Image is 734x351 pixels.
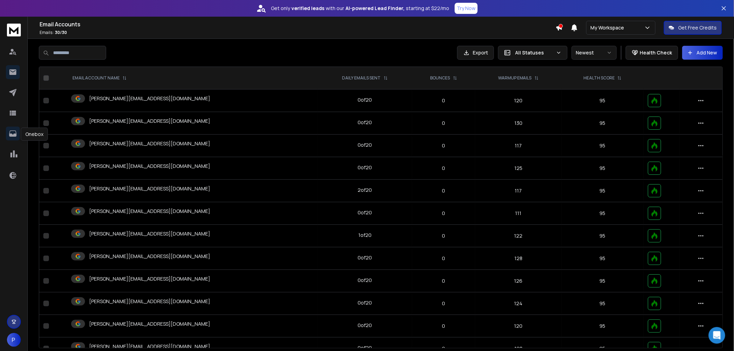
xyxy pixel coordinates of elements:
[430,75,450,81] p: BOUNCES
[345,5,404,12] strong: AI-powered Lead Finder,
[55,29,67,35] span: 30 / 30
[416,187,471,194] p: 0
[89,208,210,215] p: [PERSON_NAME][EMAIL_ADDRESS][DOMAIN_NAME]
[416,255,471,262] p: 0
[562,315,644,337] td: 95
[475,89,562,112] td: 120
[664,21,722,35] button: Get Free Credits
[475,225,562,247] td: 122
[457,46,494,60] button: Export
[591,24,627,31] p: My Workspace
[416,120,471,127] p: 0
[416,97,471,104] p: 0
[562,157,644,180] td: 95
[562,180,644,202] td: 95
[358,142,372,148] div: 0 of 20
[475,292,562,315] td: 124
[89,320,210,327] p: [PERSON_NAME][EMAIL_ADDRESS][DOMAIN_NAME]
[89,275,210,282] p: [PERSON_NAME][EMAIL_ADDRESS][DOMAIN_NAME]
[583,75,615,81] p: HEALTH SCORE
[475,270,562,292] td: 126
[358,187,372,194] div: 2 of 20
[682,46,723,60] button: Add New
[89,253,210,260] p: [PERSON_NAME][EMAIL_ADDRESS][DOMAIN_NAME]
[416,165,471,172] p: 0
[416,210,471,217] p: 0
[40,30,556,35] p: Emails :
[562,112,644,135] td: 95
[626,46,678,60] button: Health Check
[358,209,372,216] div: 0 of 20
[475,180,562,202] td: 117
[342,75,381,81] p: DAILY EMAILS SENT
[640,49,672,56] p: Health Check
[457,5,476,12] p: Try Now
[358,232,372,239] div: 1 of 20
[89,185,210,192] p: [PERSON_NAME][EMAIL_ADDRESS][DOMAIN_NAME]
[562,135,644,157] td: 95
[358,322,372,329] div: 0 of 20
[7,333,21,347] button: P
[291,5,324,12] strong: verified leads
[416,142,471,149] p: 0
[562,202,644,225] td: 95
[515,49,553,56] p: All Statuses
[562,292,644,315] td: 95
[358,119,372,126] div: 0 of 20
[21,128,48,141] div: Onebox
[89,118,210,125] p: [PERSON_NAME][EMAIL_ADDRESS][DOMAIN_NAME]
[416,232,471,239] p: 0
[358,164,372,171] div: 0 of 20
[271,5,449,12] p: Get only with our starting at $22/mo
[498,75,532,81] p: WARMUP EMAILS
[416,323,471,329] p: 0
[358,277,372,284] div: 0 of 20
[572,46,617,60] button: Newest
[709,327,725,344] div: Open Intercom Messenger
[475,135,562,157] td: 117
[475,315,562,337] td: 120
[89,163,210,170] p: [PERSON_NAME][EMAIL_ADDRESS][DOMAIN_NAME]
[562,270,644,292] td: 95
[89,95,210,102] p: [PERSON_NAME][EMAIL_ADDRESS][DOMAIN_NAME]
[562,225,644,247] td: 95
[89,298,210,305] p: [PERSON_NAME][EMAIL_ADDRESS][DOMAIN_NAME]
[89,230,210,237] p: [PERSON_NAME][EMAIL_ADDRESS][DOMAIN_NAME]
[72,75,127,81] div: EMAIL ACCOUNT NAME
[455,3,478,14] button: Try Now
[475,202,562,225] td: 111
[475,157,562,180] td: 125
[358,299,372,306] div: 0 of 20
[40,20,556,28] h1: Email Accounts
[416,277,471,284] p: 0
[89,343,210,350] p: [PERSON_NAME][EMAIL_ADDRESS][DOMAIN_NAME]
[475,247,562,270] td: 128
[358,254,372,261] div: 0 of 20
[562,247,644,270] td: 95
[562,89,644,112] td: 95
[7,24,21,36] img: logo
[475,112,562,135] td: 130
[89,140,210,147] p: [PERSON_NAME][EMAIL_ADDRESS][DOMAIN_NAME]
[678,24,717,31] p: Get Free Credits
[358,96,372,103] div: 0 of 20
[416,300,471,307] p: 0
